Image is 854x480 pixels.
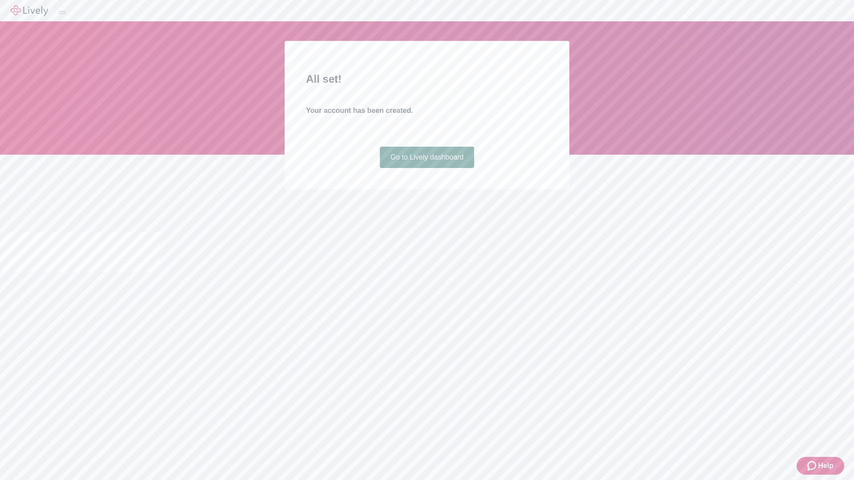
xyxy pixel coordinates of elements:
[59,11,66,14] button: Log out
[380,147,475,168] a: Go to Lively dashboard
[818,460,834,471] span: Help
[11,5,48,16] img: Lively
[797,457,844,475] button: Zendesk support iconHelp
[306,71,548,87] h2: All set!
[306,105,548,116] h4: Your account has been created.
[807,460,818,471] svg: Zendesk support icon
